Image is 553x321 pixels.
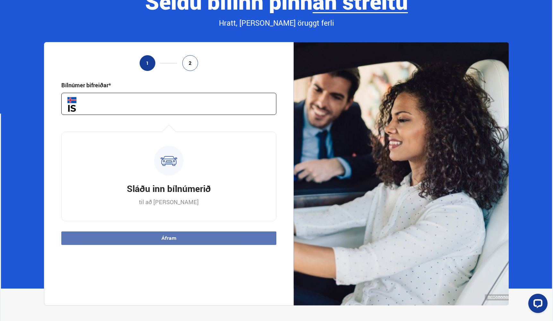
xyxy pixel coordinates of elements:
h3: Sláðu inn bílnúmerið [127,182,211,195]
span: 2 [189,60,192,66]
p: til að [PERSON_NAME] [139,198,199,206]
span: 1 [146,60,149,66]
div: Hratt, [PERSON_NAME] öruggt ferli [44,18,509,29]
iframe: LiveChat chat widget [523,291,550,318]
button: Áfram [61,231,276,245]
div: Bílnúmer bifreiðar* [61,81,111,89]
